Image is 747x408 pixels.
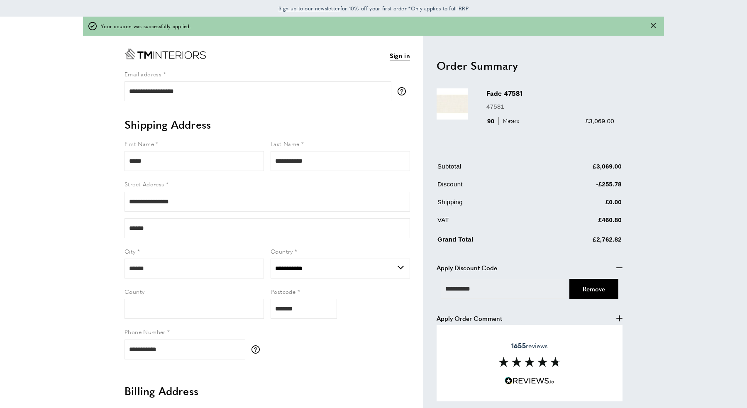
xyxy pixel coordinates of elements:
span: Last Name [271,139,300,148]
img: Reviews.io 5 stars [505,377,554,385]
a: Sign up to our newsletter [278,4,340,12]
span: Cancel Coupon [583,284,605,293]
button: Close message [651,22,656,30]
div: 90 [486,116,522,126]
td: £2,762.82 [540,233,622,251]
span: City [124,247,136,255]
h2: Billing Address [124,384,410,398]
img: Reviews section [498,357,561,367]
td: VAT [437,215,539,231]
span: Street Address [124,180,164,188]
h3: Fade 47581 [486,88,614,98]
strong: 1655 [511,341,526,350]
a: Go to Home page [124,49,206,59]
span: County [124,287,144,296]
span: Apply Order Comment [437,313,502,323]
td: Discount [437,179,539,195]
td: -£255.78 [540,179,622,195]
h2: Shipping Address [124,117,410,132]
td: £3,069.00 [540,161,622,178]
span: Meters [498,117,521,125]
span: for 10% off your first order *Only applies to full RRP [278,5,469,12]
span: Apply Discount Code [437,263,497,273]
p: 47581 [486,102,614,112]
td: Grand Total [437,233,539,251]
span: First Name [124,139,154,148]
td: £0.00 [540,197,622,213]
button: More information [251,345,264,354]
button: Cancel Coupon [569,279,618,299]
span: Email address [124,70,161,78]
button: More information [398,87,410,95]
span: Phone Number [124,327,166,336]
td: Shipping [437,197,539,213]
td: Subtotal [437,161,539,178]
td: £460.80 [540,215,622,231]
span: Postcode [271,287,295,296]
img: Fade 47581 [437,88,468,120]
span: Sign up to our newsletter [278,5,340,12]
span: Your coupon was successfully applied. [101,22,191,30]
span: reviews [511,342,548,350]
span: £3,069.00 [586,117,614,125]
span: Country [271,247,293,255]
h2: Order Summary [437,58,622,73]
a: Sign in [390,51,410,61]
